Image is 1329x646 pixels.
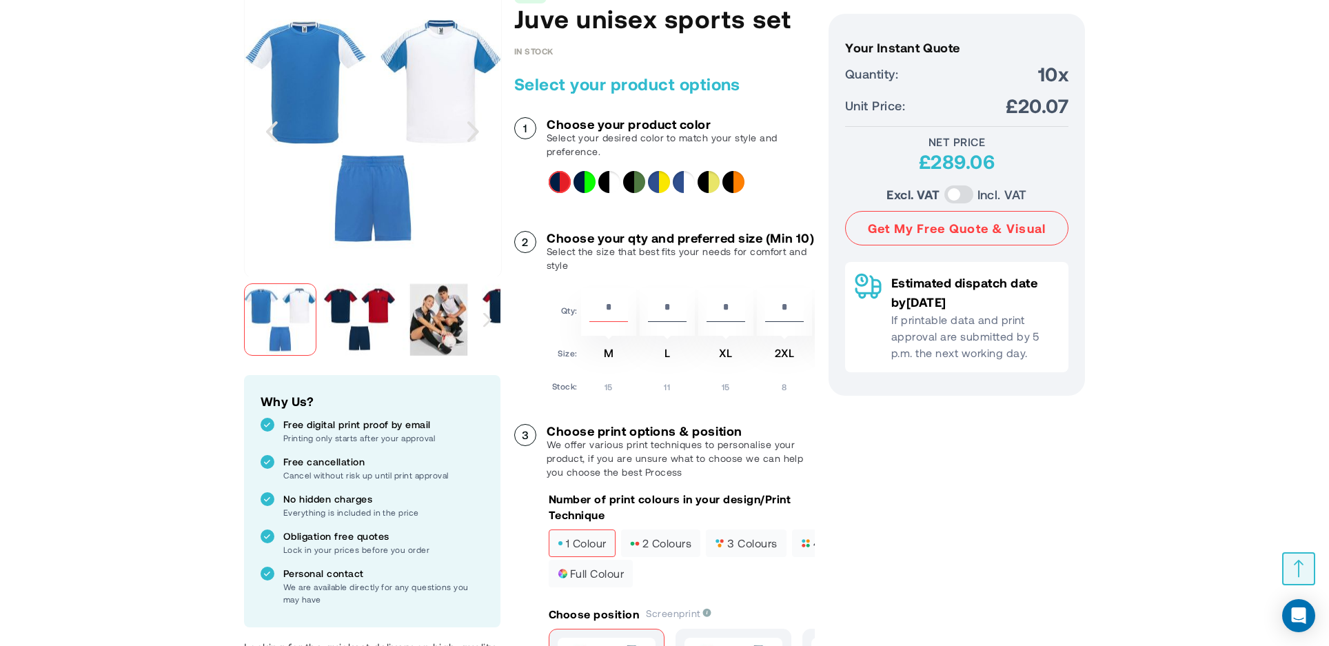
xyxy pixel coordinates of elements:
p: Cancel without risk up until print approval [283,469,484,481]
span: 3 colours [715,538,777,548]
span: Screenprint [646,607,711,619]
img: Juve unisex sports set [323,283,396,356]
p: Choose position [549,607,639,622]
td: 8 [757,376,812,393]
td: 15 [581,376,636,393]
span: 10x [1038,61,1068,86]
div: White&Royal Blue [673,171,695,193]
img: Juve unisex sports set [403,283,475,356]
div: Availability [514,46,554,56]
td: Size: [552,339,578,372]
div: Orange&Solid Black [722,171,744,193]
div: Juve unisex sports set [244,276,323,363]
div: Juve unisex sports set [323,276,403,363]
h2: Why Us? [261,392,484,411]
div: Fern Green&Solid Black [623,171,645,193]
p: No hidden charges [283,492,484,506]
td: Qty: [552,288,578,336]
img: Juve unisex sports set [245,3,501,259]
h3: Choose print options & position [547,424,815,438]
p: Free cancellation [283,455,484,469]
p: We are available directly for any questions you may have [283,581,484,605]
span: 1 colour [558,538,607,548]
h2: Select your product options [514,73,815,95]
button: Get My Free Quote & Visual [845,211,1068,245]
td: Stock: [552,376,578,393]
span: full colour [558,569,624,578]
p: Obligation free quotes [283,529,484,543]
label: Incl. VAT [977,185,1027,204]
div: Fluor Green&Navy Blue [574,171,596,193]
td: 2XL [757,339,812,372]
p: Everything is included in the price [283,506,484,518]
p: Free digital print proof by email [283,418,484,432]
div: Next [475,276,500,363]
div: Red&Navy Blue [549,171,571,193]
p: If printable data and print approval are submitted by 5 p.m. the next working day. [891,312,1059,361]
label: Excl. VAT [886,185,940,204]
h1: Juve unisex sports set [514,3,815,34]
span: 2 colours [630,538,691,548]
div: Fluor Yellow&Solid Black [698,171,720,193]
span: Quantity: [845,64,898,83]
div: £289.06 [845,149,1068,174]
p: Printing only starts after your approval [283,432,484,444]
span: In stock [514,46,554,56]
div: Open Intercom Messenger [1282,599,1315,632]
td: M [581,339,636,372]
span: 4 colours [801,538,863,548]
div: Net Price [845,135,1068,149]
div: Juve unisex sports set [403,276,482,363]
img: Delivery [855,273,882,299]
p: Number of print colours in your design/Print Technique [549,492,815,523]
span: £20.07 [1006,93,1068,118]
h3: Your Instant Quote [845,41,1068,54]
span: [DATE] [906,294,946,310]
p: Select the size that best fits your needs for comfort and style [547,245,815,272]
td: 11 [640,376,695,393]
td: L [640,339,695,372]
img: Juve unisex sports set [244,283,316,356]
div: Yellow&Royal Blue [648,171,670,193]
p: Personal contact [283,567,484,581]
span: Unit Price: [845,96,905,115]
td: 15 [698,376,753,393]
td: XL [698,339,753,372]
p: Select your desired color to match your style and preference. [547,131,815,159]
div: White&Solid Black [598,171,620,193]
p: We offer various print techniques to personalise your product, if you are unsure what to choose w... [547,438,815,479]
h3: Choose your product color [547,117,815,131]
p: Estimated dispatch date by [891,273,1059,312]
h3: Choose your qty and preferred size (Min 10) [547,231,815,245]
p: Lock in your prices before you order [283,543,484,556]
